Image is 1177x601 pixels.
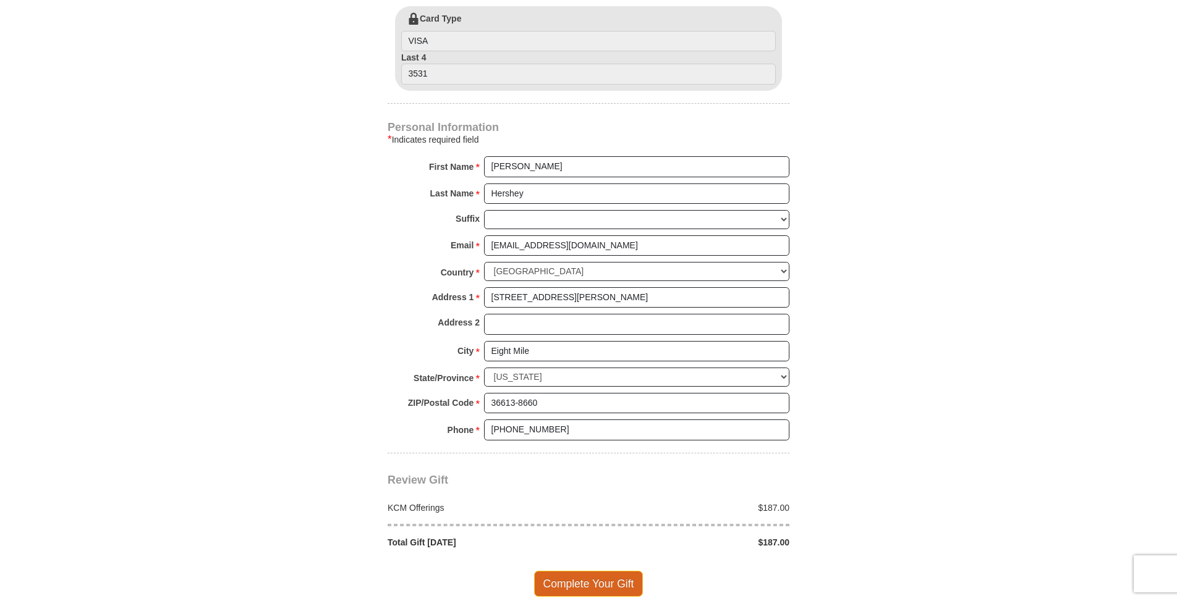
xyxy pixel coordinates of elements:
[448,421,474,439] strong: Phone
[388,132,789,147] div: Indicates required field
[438,314,480,331] strong: Address 2
[456,210,480,227] strong: Suffix
[432,288,474,306] strong: Address 1
[401,31,776,52] input: Card Type
[441,264,474,281] strong: Country
[381,536,589,548] div: Total Gift [DATE]
[457,342,474,359] strong: City
[401,64,776,85] input: Last 4
[451,237,474,254] strong: Email
[408,394,474,411] strong: ZIP/Postal Code
[430,185,474,202] strong: Last Name
[401,12,776,52] label: Card Type
[414,369,474,387] strong: State/Province
[388,474,448,486] span: Review Gift
[381,502,589,514] div: KCM Offerings
[401,51,776,85] label: Last 4
[388,122,789,132] h4: Personal Information
[534,571,644,597] span: Complete Your Gift
[588,536,796,548] div: $187.00
[588,502,796,514] div: $187.00
[429,158,474,175] strong: First Name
